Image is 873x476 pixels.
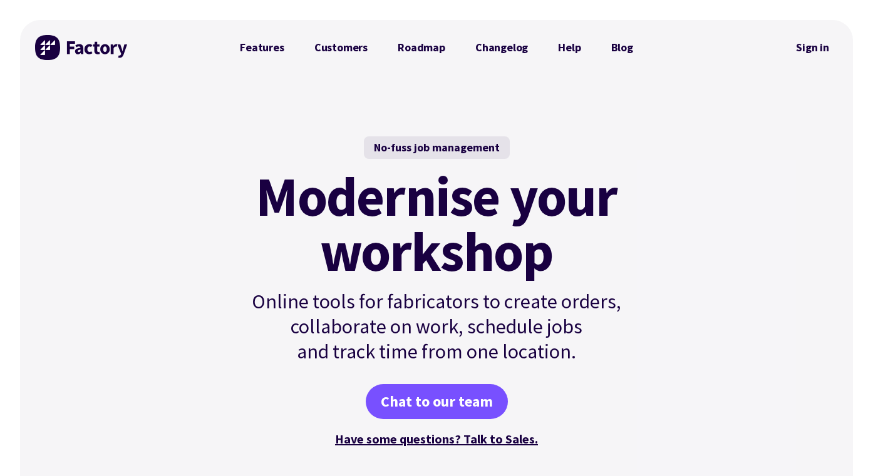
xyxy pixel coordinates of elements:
[366,384,508,419] a: Chat to our team
[460,35,543,60] a: Changelog
[787,33,838,62] nav: Secondary Navigation
[383,35,460,60] a: Roadmap
[225,35,648,60] nav: Primary Navigation
[364,136,510,159] div: No-fuss job management
[596,35,648,60] a: Blog
[299,35,383,60] a: Customers
[35,35,129,60] img: Factory
[225,289,648,364] p: Online tools for fabricators to create orders, collaborate on work, schedule jobs and track time ...
[787,33,838,62] a: Sign in
[256,169,617,279] mark: Modernise your workshop
[543,35,596,60] a: Help
[225,35,299,60] a: Features
[810,416,873,476] iframe: Chat Widget
[335,431,538,447] a: Have some questions? Talk to Sales.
